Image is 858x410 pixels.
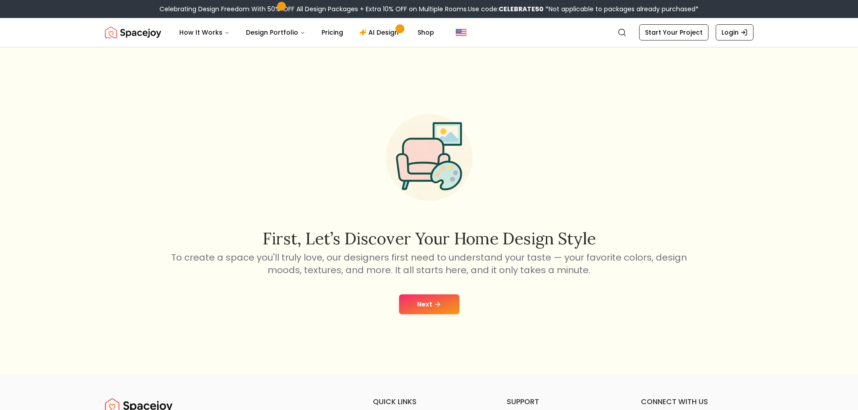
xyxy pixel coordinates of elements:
img: Start Style Quiz Illustration [372,100,487,215]
div: Celebrating Design Freedom With 50% OFF All Design Packages + Extra 10% OFF on Multiple Rooms. [159,5,699,14]
h2: First, let’s discover your home design style [170,230,689,248]
span: Use code: [468,5,544,14]
button: How It Works [172,23,237,41]
a: Spacejoy [105,23,161,41]
h6: support [507,396,619,407]
a: Login [716,24,754,41]
a: AI Design [352,23,409,41]
span: *Not applicable to packages already purchased* [544,5,699,14]
img: United States [456,27,467,38]
p: To create a space you'll truly love, our designers first need to understand your taste — your fav... [170,251,689,276]
b: CELEBRATE50 [499,5,544,14]
nav: Main [172,23,441,41]
button: Next [399,294,459,314]
nav: Global [105,18,754,47]
a: Start Your Project [639,24,708,41]
h6: connect with us [641,396,754,407]
a: Shop [410,23,441,41]
button: Design Portfolio [239,23,313,41]
img: Spacejoy Logo [105,23,161,41]
a: Pricing [314,23,350,41]
h6: quick links [373,396,486,407]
